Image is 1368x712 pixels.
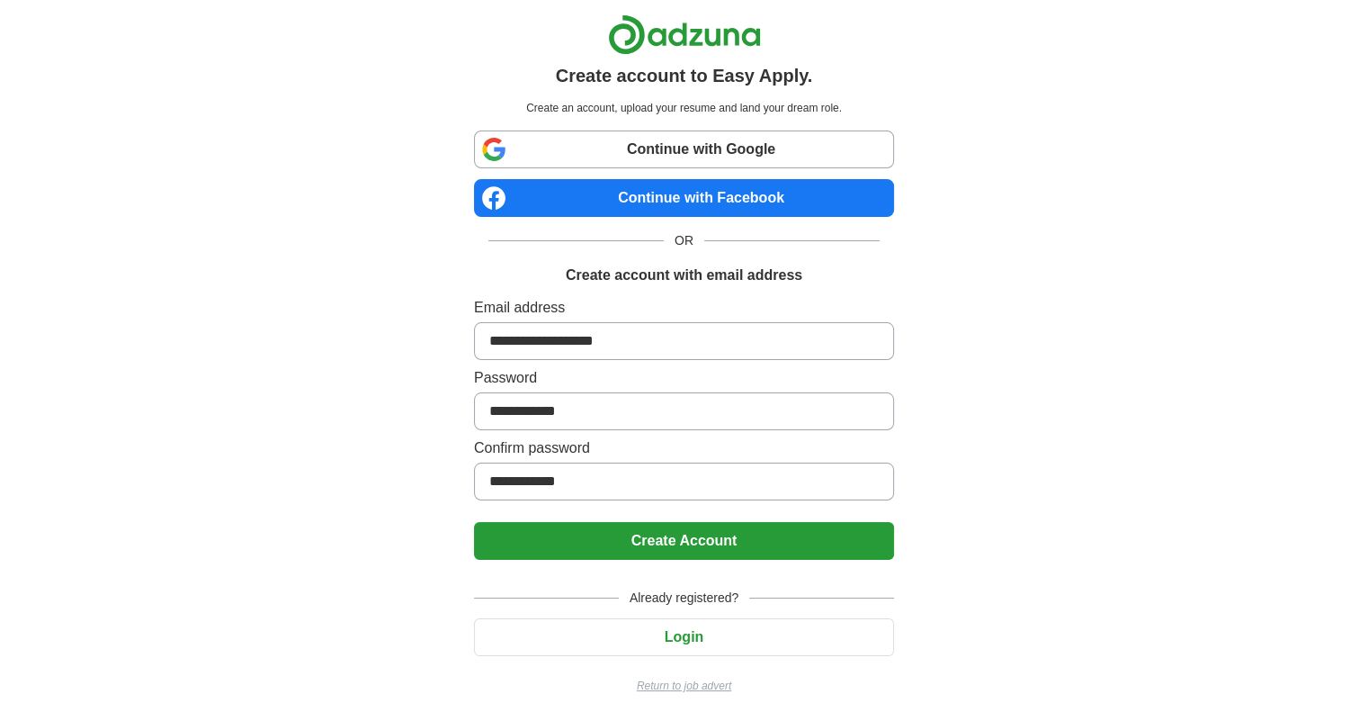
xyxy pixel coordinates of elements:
[474,297,894,319] label: Email address
[566,265,802,286] h1: Create account with email address
[474,437,894,459] label: Confirm password
[478,100,890,116] p: Create an account, upload your resume and land your dream role.
[608,14,761,55] img: Adzuna logo
[474,522,894,560] button: Create Account
[474,629,894,644] a: Login
[556,62,813,89] h1: Create account to Easy Apply.
[474,179,894,217] a: Continue with Facebook
[474,367,894,389] label: Password
[474,618,894,656] button: Login
[474,131,894,168] a: Continue with Google
[474,678,894,694] a: Return to job advert
[619,589,749,608] span: Already registered?
[664,231,704,250] span: OR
